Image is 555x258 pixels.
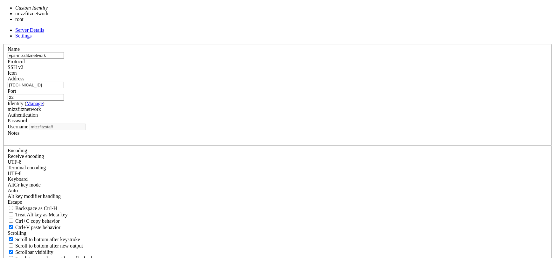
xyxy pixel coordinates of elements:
[8,130,19,136] label: Notes
[8,188,18,193] span: Auto
[15,17,97,22] li: root
[8,199,547,205] div: Escape
[15,225,60,230] span: Ctrl+V paste behavior
[26,101,43,106] a: Manage
[8,188,547,193] div: Auto
[8,106,41,112] span: mizzfitznetwork
[9,219,13,223] input: Ctrl+C copy behavior
[8,148,27,153] label: Encoding
[9,206,13,210] input: Backspace as Ctrl-H
[8,46,20,52] label: Name
[9,237,13,241] input: Scroll to bottom after keystroke
[8,64,23,70] span: SSH v2
[8,118,547,124] div: Password
[8,88,16,94] label: Port
[8,76,24,81] label: Address
[8,52,64,59] input: Server Name
[8,212,68,217] label: Whether the Alt key acts as a Meta key or as a distinct Alt key.
[9,243,13,248] input: Scroll to bottom after new output
[8,112,38,118] label: Authentication
[8,199,22,205] span: Escape
[15,249,53,255] span: Scrollbar visibility
[8,70,17,76] label: Icon
[8,249,53,255] label: The vertical scrollbar mode.
[15,11,97,17] li: mizzfitznetwork
[8,206,57,211] label: If true, the backspace should send BS ('\x08', aka ^H). Otherwise the backspace key should send '...
[30,124,86,130] input: Login Username
[8,193,61,199] label: Controls how the Alt key is handled. Escape: Send an ESC prefix. 8-Bit: Add 128 to the typed char...
[15,237,80,242] span: Scroll to bottom after keystroke
[8,59,25,64] label: Protocol
[15,243,83,248] span: Scroll to bottom after new output
[8,243,83,248] label: Scroll to bottom after new output.
[15,33,32,38] a: Settings
[8,165,46,170] label: The default terminal encoding. ISO-2022 enables character map translations (like graphics maps). ...
[15,212,68,217] span: Treat Alt key as Meta key
[15,206,57,211] span: Backspace as Ctrl-H
[8,171,22,176] span: UTF-8
[9,250,13,254] input: Scrollbar visibility
[8,94,64,101] input: Port Number
[8,230,26,236] label: Scrolling
[15,218,60,224] span: Ctrl+C copy behavior
[8,82,64,88] input: Host Name or IP
[8,159,547,165] div: UTF-8
[8,64,547,70] div: SSH v2
[8,101,45,106] label: Identity
[8,159,22,165] span: UTF-8
[15,5,48,10] i: Custom Identity
[8,153,44,159] label: Set the expected encoding for data received from the host. If the encodings do not match, visual ...
[8,176,28,182] label: Keyboard
[15,27,44,33] a: Server Details
[8,225,60,230] label: Ctrl+V pastes if true, sends ^V to host if false. Ctrl+Shift+V sends ^V to host if true, pastes i...
[9,212,13,216] input: Treat Alt key as Meta key
[8,124,28,129] label: Username
[8,118,27,123] span: Password
[8,182,41,187] label: Set the expected encoding for data received from the host. If the encodings do not match, visual ...
[8,237,80,242] label: Whether to scroll to the bottom on any keystroke.
[8,106,547,112] div: mizzfitznetwork
[8,171,547,176] div: UTF-8
[9,225,13,229] input: Ctrl+V paste behavior
[25,101,45,106] span: ( )
[8,218,60,224] label: Ctrl-C copies if true, send ^C to host if false. Ctrl-Shift-C sends ^C to host if true, copies if...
